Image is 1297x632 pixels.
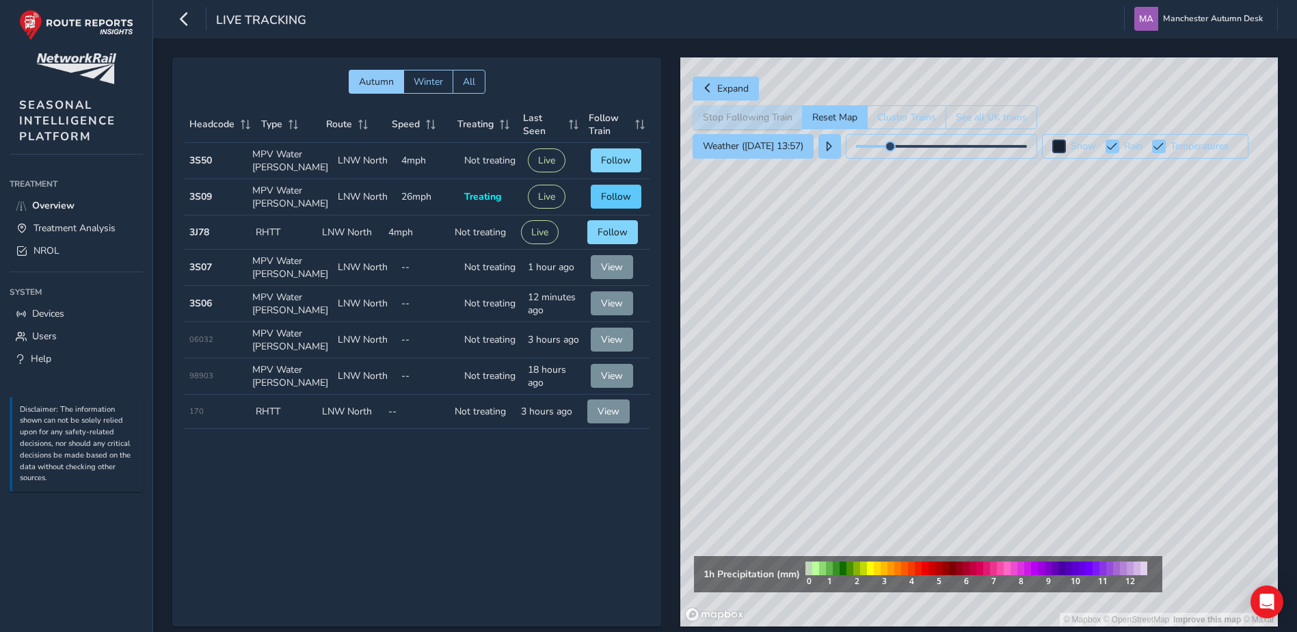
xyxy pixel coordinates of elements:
[1124,142,1142,151] label: Rain
[19,97,116,144] span: SEASONAL INTELLIGENCE PLATFORM
[261,118,282,131] span: Type
[333,179,397,215] td: LNW North
[1134,7,1158,31] img: diamond-layout
[601,333,623,346] span: View
[10,302,143,325] a: Devices
[384,395,450,429] td: --
[591,328,633,352] button: View
[867,105,946,129] button: Cluster Trains
[459,143,523,179] td: Not treating
[397,179,460,215] td: 26mph
[32,199,75,212] span: Overview
[598,405,619,418] span: View
[333,322,397,358] td: LNW North
[359,75,394,88] span: Autumn
[1163,7,1263,31] span: Manchester Autumn Desk
[459,358,523,395] td: Not treating
[349,70,403,94] button: Autumn
[10,325,143,347] a: Users
[216,12,306,31] span: Live Tracking
[587,399,630,423] button: View
[591,255,633,279] button: View
[251,395,317,429] td: RHTT
[189,297,212,310] strong: 3S06
[397,322,460,358] td: --
[326,118,352,131] span: Route
[802,105,867,129] button: Reset Map
[10,347,143,370] a: Help
[459,286,523,322] td: Not treating
[189,154,212,167] strong: 3S50
[248,179,333,215] td: MPV Water [PERSON_NAME]
[397,143,460,179] td: 4mph
[704,568,800,581] strong: 1h Precipitation (mm)
[450,215,516,250] td: Not treating
[693,134,814,159] button: Weather ([DATE] 13:57)
[10,217,143,239] a: Treatment Analysis
[1171,142,1229,151] label: Temperatures
[1042,134,1248,159] button: Snow Rain Temperatures
[10,282,143,302] div: System
[453,70,485,94] button: All
[403,70,453,94] button: Winter
[523,358,587,395] td: 18 hours ago
[601,190,631,203] span: Follow
[601,154,631,167] span: Follow
[251,215,317,250] td: RHTT
[248,250,333,286] td: MPV Water [PERSON_NAME]
[10,194,143,217] a: Overview
[189,406,204,417] span: 170
[34,244,59,257] span: NROL
[189,190,212,203] strong: 3S09
[589,111,630,137] span: Follow Train
[528,185,565,209] button: Live
[317,215,384,250] td: LNW North
[248,143,333,179] td: MPV Water [PERSON_NAME]
[516,395,583,429] td: 3 hours ago
[601,261,623,274] span: View
[587,220,638,244] button: Follow
[523,322,587,358] td: 3 hours ago
[601,297,623,310] span: View
[591,291,633,315] button: View
[19,10,133,40] img: rr logo
[521,220,559,244] button: Live
[523,286,587,322] td: 12 minutes ago
[384,215,450,250] td: 4mph
[457,118,494,131] span: Treating
[601,369,623,382] span: View
[591,185,641,209] button: Follow
[317,395,384,429] td: LNW North
[598,226,628,239] span: Follow
[189,226,209,239] strong: 3J78
[333,286,397,322] td: LNW North
[459,250,523,286] td: Not treating
[10,174,143,194] div: Treatment
[248,286,333,322] td: MPV Water [PERSON_NAME]
[1134,7,1268,31] button: Manchester Autumn Desk
[333,143,397,179] td: LNW North
[189,118,235,131] span: Headcode
[1251,585,1283,618] div: Open Intercom Messenger
[20,404,136,485] p: Disclaimer: The information shown can not be solely relied upon for any safety-related decisions,...
[189,261,212,274] strong: 3S07
[528,148,565,172] button: Live
[591,148,641,172] button: Follow
[32,307,64,320] span: Devices
[397,250,460,286] td: --
[523,111,563,137] span: Last Seen
[36,53,116,84] img: customer logo
[800,556,1153,592] img: rain legend
[32,330,57,343] span: Users
[463,75,475,88] span: All
[450,395,516,429] td: Not treating
[248,358,333,395] td: MPV Water [PERSON_NAME]
[523,250,587,286] td: 1 hour ago
[392,118,420,131] span: Speed
[31,352,51,365] span: Help
[464,190,501,203] span: Treating
[10,239,143,262] a: NROL
[189,371,213,381] span: 98903
[591,364,633,388] button: View
[693,77,759,101] button: Expand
